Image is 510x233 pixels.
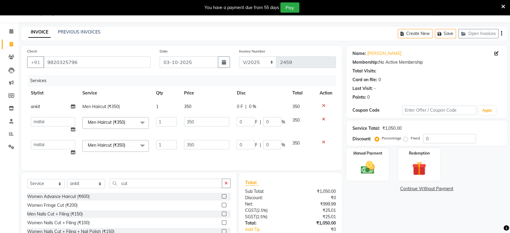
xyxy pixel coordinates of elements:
label: Date [160,49,168,54]
div: No Active Membership [352,59,501,65]
div: ₹0 [291,195,341,201]
th: Stylist [27,86,79,100]
div: ₹1,050.00 [291,220,341,226]
span: Total [245,179,259,186]
th: Service [79,86,152,100]
span: 2.5% [257,208,266,213]
div: Coupon Code [352,107,402,113]
div: ₹25.01 [291,214,341,220]
span: % [281,119,285,125]
span: 0 % [249,104,256,110]
span: F [255,142,257,148]
a: PREVIOUS INVOICES [58,29,100,35]
div: Last Visit: [352,85,373,92]
a: x [125,142,128,148]
div: Total Visits: [352,68,376,74]
th: Total [288,86,316,100]
a: Continue Without Payment [348,186,506,192]
label: Redemption [409,151,429,156]
input: Search by Name/Mobile/Email/Code [43,56,151,68]
div: Service Total: [352,125,380,132]
div: Women Advance Haircut (₹600) [27,193,90,200]
div: Card on file: [352,77,377,83]
div: Men Nails Cut + Filing (₹150) [27,211,83,217]
input: Enter Offer / Coupon Code [402,106,476,115]
button: Pay [280,2,299,13]
span: 350 [292,104,299,109]
div: Services [28,75,340,86]
span: 350 [292,140,299,146]
div: ₹1,050.00 [291,188,341,195]
div: Name: [352,50,366,57]
span: F [255,119,257,125]
label: Client [27,49,37,54]
span: 2.5% [257,214,266,219]
div: Women Nails Cut + Filing (₹100) [27,220,90,226]
span: | [260,119,261,125]
span: | [260,142,261,148]
span: CGST [245,208,256,213]
a: INVOICE [28,27,51,38]
div: Discount: [241,195,291,201]
div: Sub Total: [241,188,291,195]
span: 350 [292,117,299,123]
a: x [125,120,128,125]
span: Men Haircut (₹350) [88,142,125,148]
div: 0 [367,94,370,101]
div: ₹25.01 [291,207,341,214]
div: Net: [241,201,291,207]
span: ankit [31,104,40,109]
span: Men Haircut (₹350) [82,104,120,109]
div: - [374,85,376,92]
div: Discount: [352,136,371,142]
th: Disc [233,86,288,100]
span: 0 F [237,104,243,110]
label: Manual Payment [353,151,382,156]
div: ( ) [241,214,291,220]
label: Fixed [410,136,419,141]
a: Add Tip [241,226,299,233]
a: [PERSON_NAME] [367,50,401,57]
div: 0 [378,77,381,83]
div: Membership: [352,59,379,65]
span: Men Haircut (₹350) [88,120,125,125]
label: Percentage [382,136,401,141]
span: SGST [245,214,256,219]
div: Points: [352,94,366,101]
button: Save [435,29,456,38]
span: 350 [184,104,191,109]
button: Apply [479,106,496,115]
div: ₹999.99 [291,201,341,207]
th: Price [180,86,233,100]
div: You have a payment due from 55 days [205,5,279,11]
div: Total: [241,220,291,226]
button: Open Invoices [458,29,499,38]
span: 1 [156,104,158,109]
img: _gift.svg [408,160,430,177]
button: +91 [27,56,44,68]
div: ( ) [241,207,291,214]
img: _cash.svg [356,160,379,176]
button: Create New [398,29,432,38]
span: % [281,142,285,148]
th: Action [316,86,336,100]
label: Invoice Number [239,49,265,54]
div: ₹0 [299,226,340,233]
span: | [245,104,246,110]
div: Women Fringe Cut (₹200) [27,202,78,209]
th: Qty [152,86,180,100]
input: Search or Scan [110,179,222,188]
div: ₹1,050.00 [382,125,401,132]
